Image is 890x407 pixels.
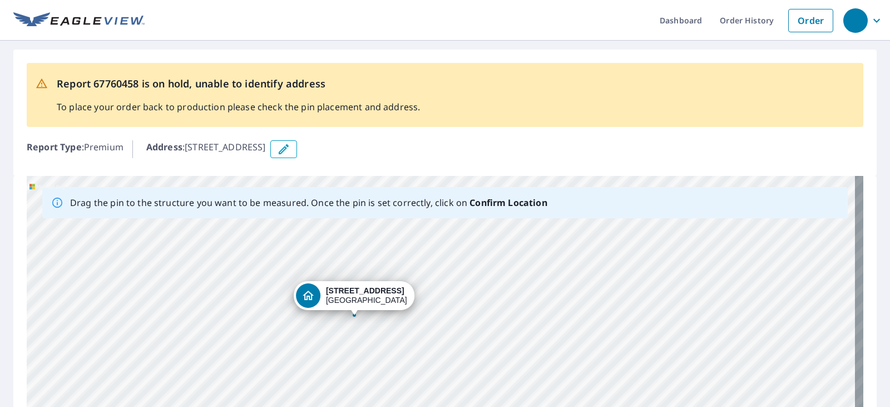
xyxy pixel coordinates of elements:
[294,281,415,316] div: Dropped pin, building 1, Residential property, 93th Terrace Trl W # 6600 Lake Quivira, KS 66217
[27,141,82,153] b: Report Type
[27,140,123,158] p: : Premium
[146,141,182,153] b: Address
[57,76,420,91] p: Report 67760458 is on hold, unable to identify address
[788,9,833,32] a: Order
[13,12,145,29] img: EV Logo
[326,286,407,305] div: [GEOGRAPHIC_DATA]
[146,140,266,158] p: : [STREET_ADDRESS]
[469,197,547,209] b: Confirm Location
[326,286,404,295] strong: [STREET_ADDRESS]
[70,196,547,209] p: Drag the pin to the structure you want to be measured. Once the pin is set correctly, click on
[57,100,420,114] p: To place your order back to production please check the pin placement and address.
